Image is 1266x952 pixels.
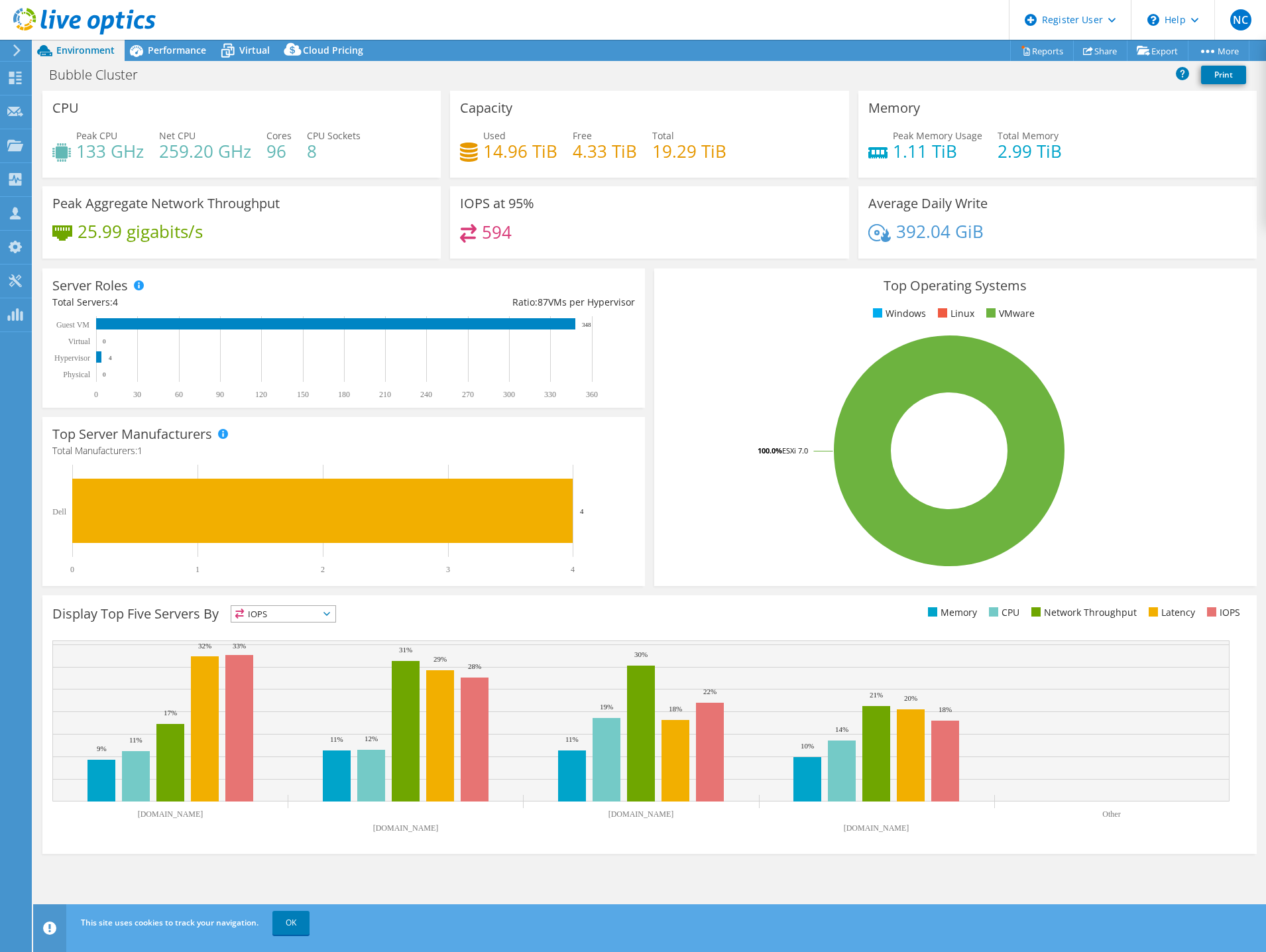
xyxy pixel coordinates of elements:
[56,44,115,56] span: Environment
[893,129,982,142] span: Peak Memory Usage
[233,642,246,650] text: 33%
[399,646,412,654] text: 31%
[129,736,143,744] text: 11%
[159,129,196,142] span: Net CPU
[939,705,952,713] text: 18%
[1201,66,1246,84] a: Print
[483,129,506,142] span: Used
[198,642,211,650] text: 32%
[1145,605,1195,620] li: Latency
[1102,809,1120,819] text: Other
[1188,40,1249,61] a: More
[544,390,556,399] text: 330
[573,129,592,142] span: Free
[63,370,90,379] text: Physical
[586,390,598,399] text: 360
[565,735,579,743] text: 11%
[669,705,682,713] text: 18%
[868,101,920,115] h3: Memory
[266,129,292,142] span: Cores
[365,735,378,743] text: 12%
[164,709,177,717] text: 17%
[321,565,325,574] text: 2
[54,353,90,363] text: Hypervisor
[297,390,309,399] text: 150
[460,101,512,115] h3: Capacity
[801,742,814,750] text: 10%
[460,196,534,211] h3: IOPS at 95%
[835,725,848,733] text: 14%
[608,809,674,819] text: [DOMAIN_NAME]
[68,337,91,346] text: Virtual
[503,390,515,399] text: 300
[1010,40,1074,61] a: Reports
[573,144,637,158] h4: 4.33 TiB
[580,507,584,515] text: 4
[52,278,128,293] h3: Server Roles
[1028,605,1137,620] li: Network Throughput
[998,144,1062,158] h4: 2.99 TiB
[896,224,984,239] h4: 392.04 GiB
[983,306,1035,321] li: VMware
[138,809,203,819] text: [DOMAIN_NAME]
[78,224,203,239] h4: 25.99 gigabits/s
[52,444,635,458] h4: Total Manufacturers:
[338,390,350,399] text: 180
[52,101,79,115] h3: CPU
[113,296,118,308] span: 4
[844,823,909,833] text: [DOMAIN_NAME]
[76,129,117,142] span: Peak CPU
[1204,605,1240,620] li: IOPS
[986,605,1019,620] li: CPU
[446,565,450,574] text: 3
[1127,40,1188,61] a: Export
[420,390,432,399] text: 240
[94,390,98,399] text: 0
[868,196,988,211] h3: Average Daily Write
[76,144,144,158] h4: 133 GHz
[538,296,548,308] span: 87
[103,338,106,345] text: 0
[571,565,575,574] text: 4
[97,744,107,752] text: 9%
[634,650,648,658] text: 30%
[483,144,557,158] h4: 14.96 TiB
[782,446,808,455] tspan: ESXi 7.0
[303,44,363,56] span: Cloud Pricing
[307,129,361,142] span: CPU Sockets
[1147,14,1159,26] svg: \n
[330,735,343,743] text: 11%
[373,823,439,833] text: [DOMAIN_NAME]
[1230,9,1251,30] span: NC
[81,917,259,928] span: This site uses cookies to track your navigation.
[998,129,1059,142] span: Total Memory
[703,687,717,695] text: 22%
[870,691,883,699] text: 21%
[137,444,143,457] span: 1
[433,655,447,663] text: 29%
[379,390,391,399] text: 210
[652,144,726,158] h4: 19.29 TiB
[159,144,251,158] h4: 259.20 GHz
[582,322,591,328] text: 348
[56,320,89,329] text: Guest VM
[133,390,141,399] text: 30
[925,605,977,620] li: Memory
[904,694,917,702] text: 20%
[52,427,212,442] h3: Top Server Manufacturers
[239,44,270,56] span: Virtual
[43,68,158,82] h1: Bubble Cluster
[231,606,335,622] span: IOPS
[196,565,200,574] text: 1
[343,295,634,310] div: Ratio: VMs per Hypervisor
[1073,40,1127,61] a: Share
[307,144,361,158] h4: 8
[70,565,74,574] text: 0
[52,507,66,516] text: Dell
[870,306,926,321] li: Windows
[52,196,280,211] h3: Peak Aggregate Network Throughput
[266,144,292,158] h4: 96
[52,295,343,310] div: Total Servers:
[175,390,183,399] text: 60
[482,225,512,239] h4: 594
